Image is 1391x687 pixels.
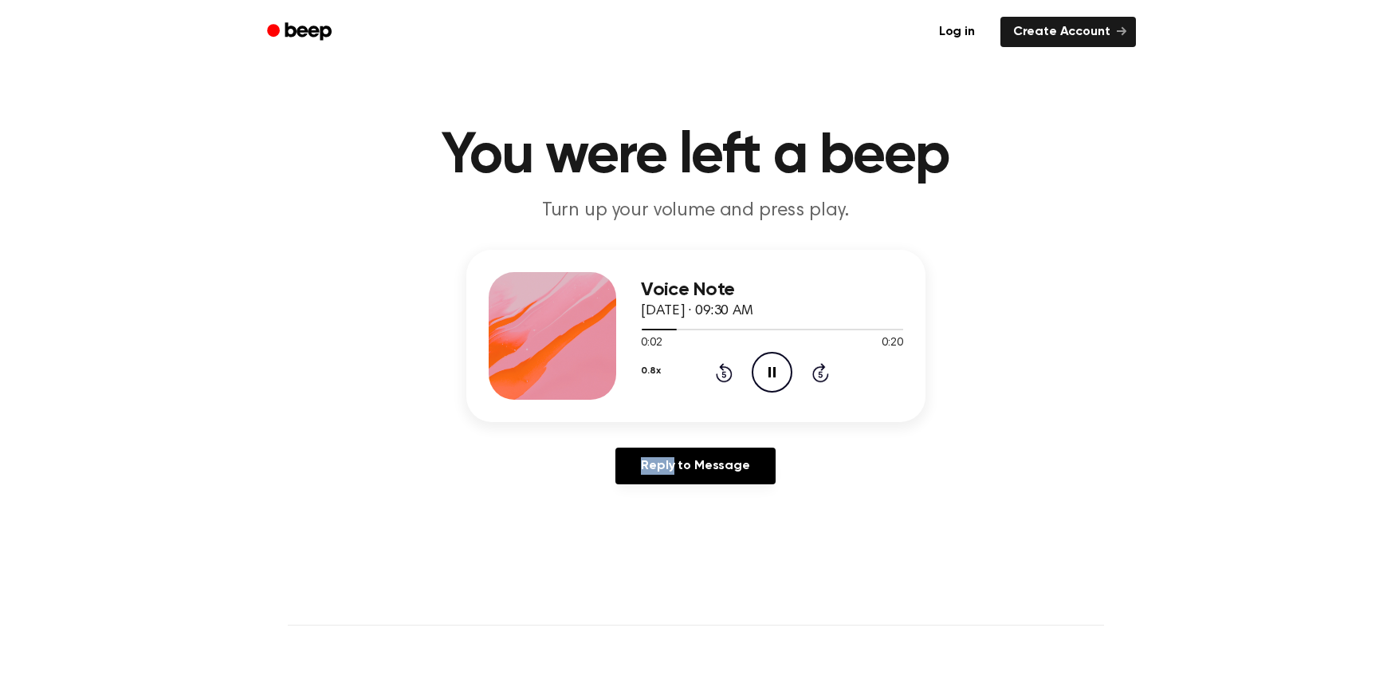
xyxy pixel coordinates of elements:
[882,335,902,352] span: 0:20
[642,304,753,318] span: [DATE] · 09:30 AM
[642,357,661,385] button: 0.8x
[642,279,903,301] h3: Voice Note
[1000,17,1136,47] a: Create Account
[288,128,1104,185] h1: You were left a beep
[615,448,775,484] a: Reply to Message
[390,198,1002,224] p: Turn up your volume and press play.
[923,14,991,50] a: Log in
[256,17,346,48] a: Beep
[642,335,662,352] span: 0:02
